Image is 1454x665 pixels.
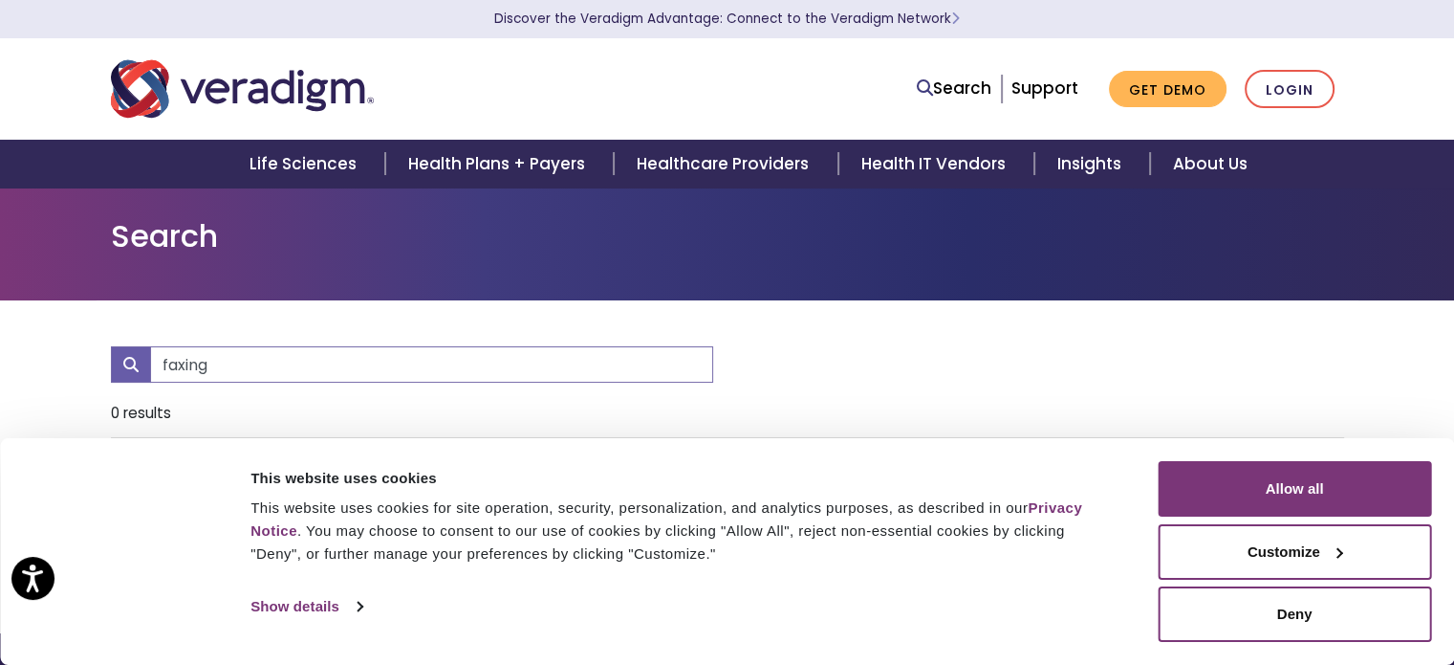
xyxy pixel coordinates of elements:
[951,10,960,28] span: Learn More
[1034,140,1150,188] a: Insights
[250,497,1115,565] div: This website uses cookies for site operation, security, personalization, and analytics purposes, ...
[150,346,713,383] input: Search
[614,140,837,188] a: Healthcare Providers
[838,140,1034,188] a: Health IT Vendors
[111,57,374,121] img: Veradigm logo
[250,592,361,621] a: Show details
[494,10,960,28] a: Discover the Veradigm Advantage: Connect to the Veradigm NetworkLearn More
[917,76,991,101] a: Search
[385,140,614,188] a: Health Plans + Payers
[1011,77,1078,100] a: Support
[111,390,1344,437] li: 0 results
[111,218,1344,255] h1: Search
[1074,63,1431,642] iframe: Drift Chat Widget
[250,467,1115,490] div: This website uses cookies
[227,140,385,188] a: Life Sciences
